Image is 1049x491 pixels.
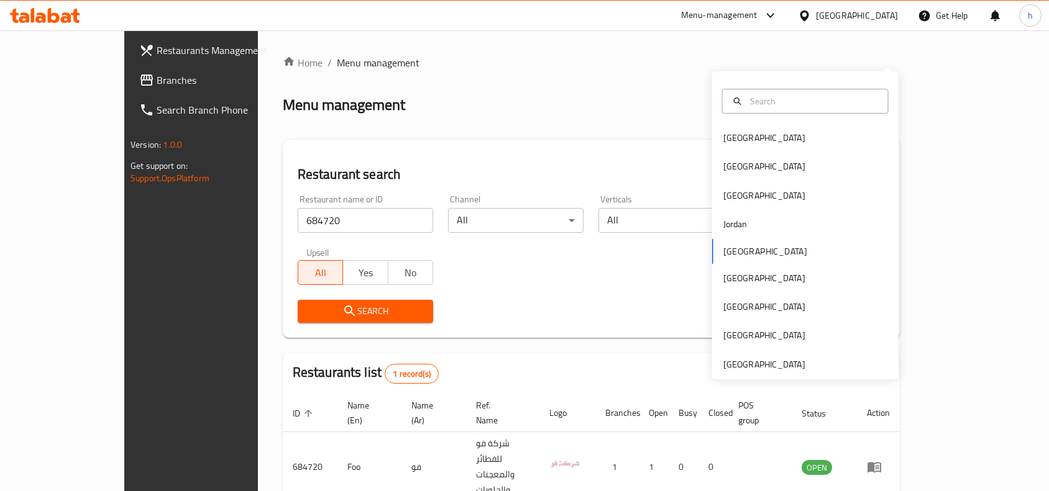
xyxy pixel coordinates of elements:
span: Restaurants Management [157,43,290,58]
div: All [598,208,734,233]
span: Name (Ar) [411,398,451,428]
div: All [448,208,584,233]
li: / [328,55,332,70]
div: [GEOGRAPHIC_DATA] [723,160,805,173]
h2: Restaurants list [293,363,439,384]
th: Closed [699,394,728,432]
span: No [393,264,428,282]
span: h [1028,9,1033,22]
input: Search for restaurant name or ID.. [298,208,433,233]
div: [GEOGRAPHIC_DATA] [723,271,805,285]
a: Restaurants Management [129,35,300,65]
th: Busy [669,394,699,432]
label: Upsell [306,248,329,256]
div: [GEOGRAPHIC_DATA] [723,300,805,313]
span: POS group [738,398,777,428]
input: Search [745,94,881,108]
div: [GEOGRAPHIC_DATA] [723,358,805,371]
span: Name (En) [347,398,387,428]
div: [GEOGRAPHIC_DATA] [723,189,805,202]
div: [GEOGRAPHIC_DATA] [723,328,805,342]
span: All [303,264,338,282]
span: Search Branch Phone [157,102,290,117]
th: Action [857,394,900,432]
h2: Menu management [283,95,405,115]
span: 1.0.0 [163,137,182,153]
button: All [298,260,343,285]
a: Search Branch Phone [129,95,300,125]
span: Search [308,304,423,319]
th: Branches [595,394,639,432]
button: Search [298,300,433,323]
button: No [388,260,433,285]
th: Logo [539,394,595,432]
div: Total records count [385,364,439,384]
button: Yes [342,260,388,285]
span: Ref. Name [476,398,524,428]
span: Version: [131,137,161,153]
img: Foo [549,449,580,480]
span: OPEN [802,461,832,475]
a: Home [283,55,323,70]
span: Menu management [337,55,419,70]
h2: Restaurant search [298,165,885,184]
span: Yes [348,264,383,282]
span: Get support on: [131,158,188,174]
div: OPEN [802,460,832,475]
a: Branches [129,65,300,95]
span: 1 record(s) [385,368,438,380]
div: [GEOGRAPHIC_DATA] [816,9,898,22]
a: Support.OpsPlatform [131,170,209,186]
div: Menu [867,459,890,474]
span: Status [802,406,842,421]
nav: breadcrumb [283,55,900,70]
span: Branches [157,73,290,88]
div: Menu-management [681,8,758,23]
div: [GEOGRAPHIC_DATA] [723,131,805,145]
div: Jordan [723,217,748,231]
th: Open [639,394,669,432]
span: ID [293,406,316,421]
